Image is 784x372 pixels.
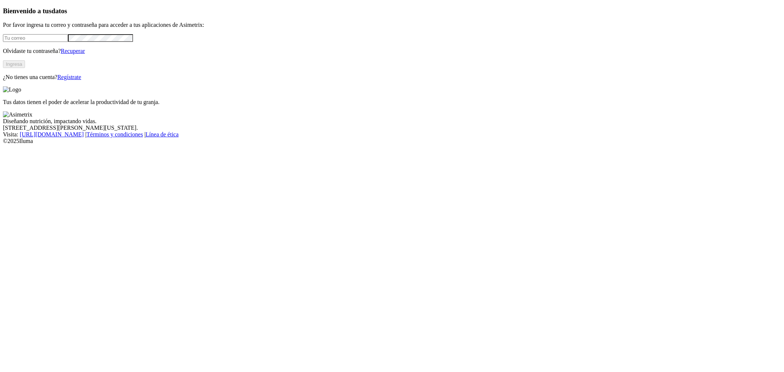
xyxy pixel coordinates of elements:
[146,131,179,137] a: Línea de ética
[3,131,781,138] div: Visita : | |
[61,48,85,54] a: Recuperar
[86,131,143,137] a: Términos y condiciones
[3,138,781,144] div: © 2025 Iluma
[3,99,781,105] p: Tus datos tienen el poder de acelerar la productividad de tu granja.
[3,86,21,93] img: Logo
[3,118,781,125] div: Diseñando nutrición, impactando vidas.
[3,74,781,81] p: ¿No tienes una cuenta?
[3,111,32,118] img: Asimetrix
[3,22,781,28] p: Por favor ingresa tu correo y contraseña para acceder a tus aplicaciones de Asimetrix:
[3,48,781,54] p: Olvidaste tu contraseña?
[51,7,67,15] span: datos
[3,7,781,15] h3: Bienvenido a tus
[3,60,25,68] button: Ingresa
[20,131,84,137] a: [URL][DOMAIN_NAME]
[3,34,68,42] input: Tu correo
[3,125,781,131] div: [STREET_ADDRESS][PERSON_NAME][US_STATE].
[57,74,81,80] a: Regístrate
